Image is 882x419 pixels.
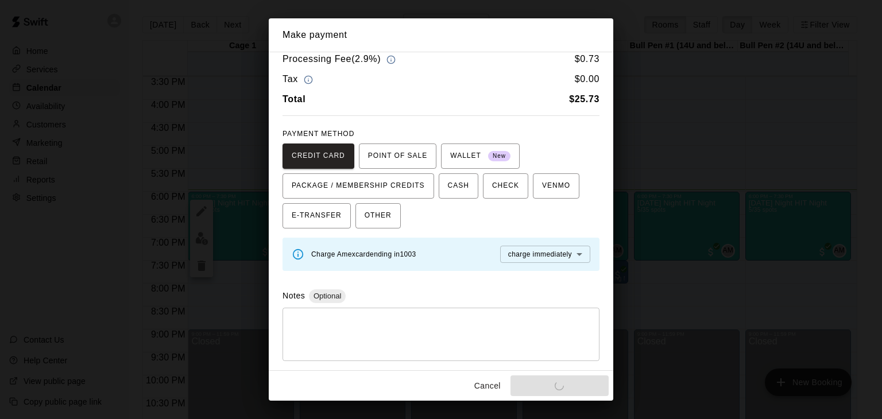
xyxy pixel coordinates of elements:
button: CASH [439,173,478,199]
button: VENMO [533,173,579,199]
h6: Tax [283,72,316,87]
span: VENMO [542,177,570,195]
span: POINT OF SALE [368,147,427,165]
span: CASH [448,177,469,195]
h6: Processing Fee ( 2.9% ) [283,52,399,67]
button: PACKAGE / MEMBERSHIP CREDITS [283,173,434,199]
b: $ 25.73 [569,94,599,104]
button: CREDIT CARD [283,143,354,169]
button: E-TRANSFER [283,203,351,228]
button: POINT OF SALE [359,143,436,169]
b: Total [283,94,305,104]
span: CREDIT CARD [292,147,345,165]
span: Optional [309,292,346,300]
span: WALLET [450,147,510,165]
button: WALLET New [441,143,520,169]
span: PAYMENT METHOD [283,130,354,138]
span: New [488,149,510,164]
h2: Make payment [269,18,613,52]
span: OTHER [365,207,392,225]
button: Cancel [469,375,506,397]
span: charge immediately [508,250,572,258]
span: E-TRANSFER [292,207,342,225]
h6: $ 0.00 [575,72,599,87]
button: CHECK [483,173,528,199]
button: OTHER [355,203,401,228]
span: PACKAGE / MEMBERSHIP CREDITS [292,177,425,195]
span: CHECK [492,177,519,195]
h6: $ 0.73 [575,52,599,67]
span: Charge Amex card ending in 1003 [311,250,416,258]
label: Notes [283,291,305,300]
